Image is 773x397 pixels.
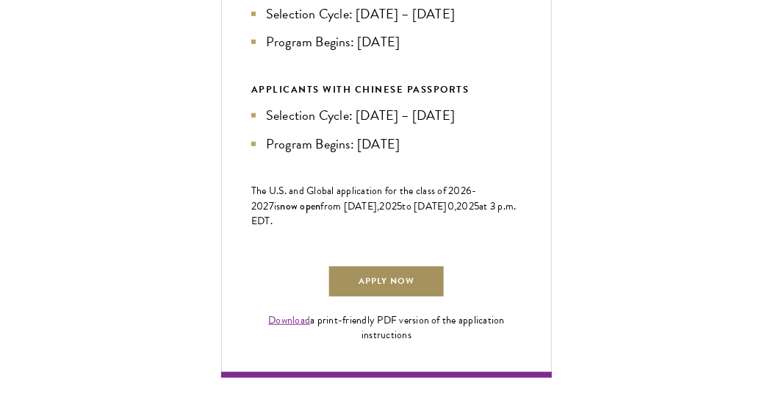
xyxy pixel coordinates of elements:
[268,312,310,328] a: Download
[447,198,454,214] span: 0
[251,105,522,126] li: Selection Cycle: [DATE] – [DATE]
[251,183,477,214] span: -202
[251,32,522,52] li: Program Begins: [DATE]
[403,198,447,214] span: to [DATE]
[281,198,321,213] span: now open
[251,198,517,229] span: at 3 p.m. EDT.
[251,183,466,198] span: The U.S. and Global application for the class of 202
[251,82,522,98] div: APPLICANTS WITH CHINESE PASSPORTS
[456,198,474,214] span: 202
[328,265,445,298] a: Apply Now
[274,198,281,214] span: is
[251,134,522,154] li: Program Begins: [DATE]
[251,313,522,343] div: a print-friendly PDF version of the application instructions
[466,183,472,198] span: 6
[454,198,456,214] span: ,
[380,198,398,214] span: 202
[269,198,274,214] span: 7
[321,198,380,214] span: from [DATE],
[397,198,402,214] span: 5
[474,198,479,214] span: 5
[251,4,522,24] li: Selection Cycle: [DATE] – [DATE]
